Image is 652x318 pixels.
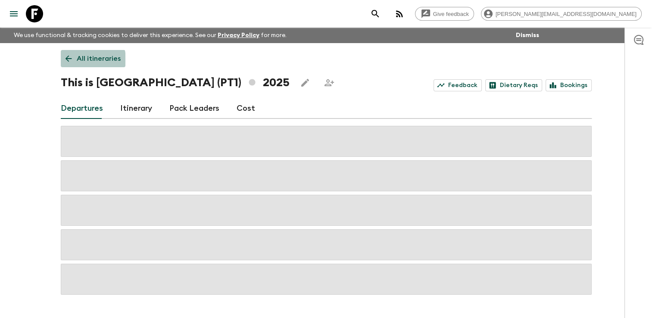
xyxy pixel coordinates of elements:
a: Feedback [434,79,482,91]
button: menu [5,5,22,22]
button: Edit this itinerary [296,74,314,91]
div: [PERSON_NAME][EMAIL_ADDRESS][DOMAIN_NAME] [481,7,642,21]
a: Pack Leaders [169,98,219,119]
a: All itineraries [61,50,125,67]
p: We use functional & tracking cookies to deliver this experience. See our for more. [10,28,290,43]
a: Itinerary [120,98,152,119]
button: Dismiss [514,29,541,41]
a: Departures [61,98,103,119]
p: All itineraries [77,53,121,64]
span: [PERSON_NAME][EMAIL_ADDRESS][DOMAIN_NAME] [491,11,641,17]
a: Privacy Policy [218,32,259,38]
span: Share this itinerary [321,74,338,91]
a: Dietary Reqs [485,79,542,91]
button: search adventures [367,5,384,22]
a: Bookings [546,79,592,91]
a: Cost [237,98,255,119]
span: Give feedback [428,11,474,17]
a: Give feedback [415,7,474,21]
h1: This is [GEOGRAPHIC_DATA] (PT1) 2025 [61,74,290,91]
